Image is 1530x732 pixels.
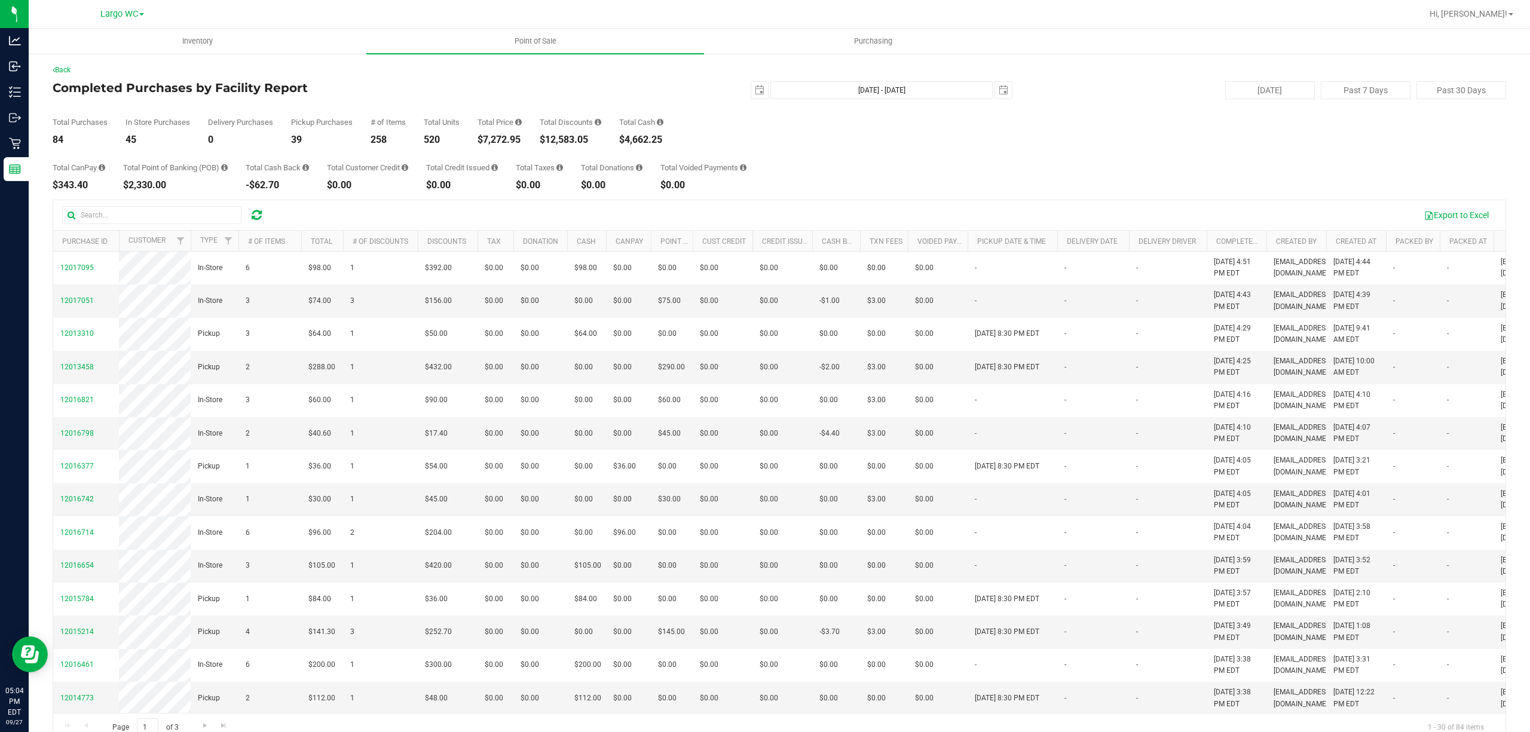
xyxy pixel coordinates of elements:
span: 12016742 [60,495,94,503]
a: Packed At [1449,237,1487,246]
span: $0.00 [574,295,593,307]
div: Pickup Purchases [291,118,353,126]
span: -$4.40 [819,428,840,439]
span: $0.00 [915,394,934,406]
span: - [1447,494,1449,505]
span: [DATE] 4:44 PM EDT [1333,256,1379,279]
span: $392.00 [425,262,452,274]
span: [DATE] 4:10 PM EDT [1333,389,1379,412]
div: $12,583.05 [540,135,601,145]
span: $0.00 [613,262,632,274]
span: $0.00 [521,362,539,373]
span: - [1447,394,1449,406]
span: [EMAIL_ADDRESS][DOMAIN_NAME] [1274,389,1332,412]
span: [DATE] 8:30 PM EDT [975,362,1039,373]
span: 1 [246,461,250,472]
div: Total Units [424,118,460,126]
span: $98.00 [308,262,331,274]
span: $0.00 [700,428,718,439]
span: - [975,295,977,307]
span: $0.00 [760,295,778,307]
span: $0.00 [819,394,838,406]
span: Point of Sale [498,36,573,47]
span: $45.00 [658,428,681,439]
span: $0.00 [867,262,886,274]
div: $0.00 [581,180,642,190]
span: $3.00 [867,362,886,373]
span: [DATE] 4:05 PM EDT [1214,488,1259,511]
span: $288.00 [308,362,335,373]
div: 520 [424,135,460,145]
span: 12016821 [60,396,94,404]
i: Sum of all voided payment transaction amounts, excluding tips and transaction fees, for all purch... [740,164,746,171]
span: $54.00 [425,461,448,472]
span: $0.00 [915,262,934,274]
span: $0.00 [700,262,718,274]
span: $0.00 [700,295,718,307]
span: 12016798 [60,429,94,437]
inline-svg: Retail [9,137,21,149]
span: - [975,394,977,406]
iframe: Resource center [12,636,48,672]
span: Pickup [198,362,220,373]
a: Point of Sale [366,29,704,54]
span: [DATE] 4:51 PM EDT [1214,256,1259,279]
span: - [1064,428,1066,439]
span: $0.00 [521,394,539,406]
span: [EMAIL_ADDRESS][DOMAIN_NAME] [1274,488,1332,511]
span: [DATE] 4:29 PM EDT [1214,323,1259,345]
div: Total Cash [619,118,663,126]
span: - [1393,295,1395,307]
span: Inventory [166,36,229,47]
div: Total Donations [581,164,642,171]
div: -$62.70 [246,180,309,190]
i: Sum of all round-up-to-next-dollar total price adjustments for all purchases in the date range. [636,164,642,171]
a: Cash Back [822,237,861,246]
span: [DATE] 4:07 PM EDT [1333,422,1379,445]
div: # of Items [371,118,406,126]
span: [EMAIL_ADDRESS][DOMAIN_NAME] [1274,256,1332,279]
span: 12015214 [60,627,94,636]
span: 3 [350,295,354,307]
span: $0.00 [760,394,778,406]
span: $0.00 [521,428,539,439]
div: Total CanPay [53,164,105,171]
a: Delivery Date [1067,237,1118,246]
span: In-Store [198,394,222,406]
span: - [1136,461,1138,472]
span: $0.00 [867,461,886,472]
span: - [1393,328,1395,339]
span: - [1447,262,1449,274]
span: 12016377 [60,462,94,470]
span: 2 [246,362,250,373]
span: [DATE] 8:30 PM EDT [975,461,1039,472]
span: $0.00 [613,494,632,505]
span: $60.00 [658,394,681,406]
a: Discounts [427,237,466,246]
span: [DATE] 4:25 PM EDT [1214,356,1259,378]
span: [DATE] 4:10 PM EDT [1214,422,1259,445]
span: 6 [246,262,250,274]
span: select [995,82,1012,99]
a: Filter [171,231,191,251]
a: Voided Payment [917,237,977,246]
span: $0.00 [760,461,778,472]
a: Created By [1276,237,1317,246]
button: Past 30 Days [1416,81,1506,99]
span: $75.00 [658,295,681,307]
a: Delivery Driver [1139,237,1196,246]
span: [DATE] 4:01 PM EDT [1333,488,1379,511]
span: - [1064,461,1066,472]
span: $40.60 [308,428,331,439]
span: $0.00 [700,362,718,373]
span: $0.00 [574,428,593,439]
span: $0.00 [915,494,934,505]
span: - [1447,328,1449,339]
span: $3.00 [867,494,886,505]
button: Past 7 Days [1321,81,1410,99]
h4: Completed Purchases by Facility Report [53,81,537,94]
span: - [1393,394,1395,406]
span: $0.00 [574,461,593,472]
div: Total Customer Credit [327,164,408,171]
span: $290.00 [658,362,685,373]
